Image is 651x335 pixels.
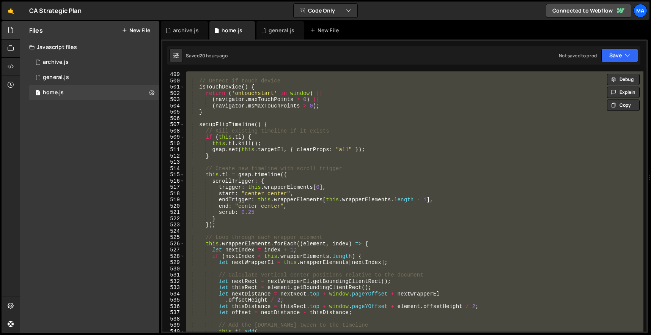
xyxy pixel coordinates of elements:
div: archive.js [173,27,199,34]
div: 533 [162,284,185,291]
div: 510 [162,141,185,147]
div: 503 [162,96,185,103]
h2: Files [29,26,43,35]
a: 🤙 [2,2,20,20]
a: Connected to Webflow [546,4,631,17]
div: 513 [162,159,185,166]
div: 502 [162,90,185,97]
div: 506 [162,115,185,122]
div: 528 [162,253,185,260]
div: 531 [162,272,185,278]
div: 507 [162,122,185,128]
div: general.js [43,74,69,81]
div: 521 [162,209,185,216]
div: 532 [162,278,185,285]
div: 527 [162,247,185,253]
div: 536 [162,303,185,310]
div: archive.js [43,59,69,66]
div: 534 [162,291,185,297]
button: Debug [607,74,640,85]
div: 514 [162,166,185,172]
div: 529 [162,259,185,266]
button: New File [122,27,150,33]
a: Ma [634,4,647,17]
div: Saved [186,52,228,59]
div: Not saved to prod [559,52,597,59]
div: 511 [162,147,185,153]
div: 538 [162,316,185,322]
div: 539 [162,322,185,329]
div: general.js [269,27,295,34]
div: 516 [162,178,185,185]
div: 530 [162,266,185,272]
div: home.js [222,27,242,34]
div: 520 [162,203,185,210]
div: CA Strategic Plan [29,6,82,15]
div: 499 [162,71,185,78]
div: 540 [162,329,185,335]
div: 525 [162,234,185,241]
div: 518 [162,191,185,197]
button: Code Only [294,4,357,17]
div: 504 [162,103,185,109]
div: 17131/47267.js [29,85,159,100]
div: home.js [43,89,64,96]
div: Javascript files [20,40,159,55]
div: 501 [162,84,185,90]
div: 500 [162,78,185,84]
button: Copy [607,100,640,111]
div: 508 [162,128,185,134]
div: 515 [162,172,185,178]
div: 535 [162,297,185,303]
div: 519 [162,197,185,203]
span: 1 [36,90,40,96]
div: 523 [162,222,185,228]
div: 512 [162,153,185,160]
div: 17131/47521.js [29,55,159,70]
div: 524 [162,228,185,235]
div: 517 [162,184,185,191]
div: 537 [162,310,185,316]
div: 505 [162,109,185,115]
div: 17131/47264.js [29,70,159,85]
div: 526 [162,241,185,247]
div: 509 [162,134,185,141]
button: Explain [607,87,640,98]
div: 20 hours ago [200,52,228,59]
div: 522 [162,216,185,222]
button: Save [601,49,638,62]
div: New File [310,27,342,34]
